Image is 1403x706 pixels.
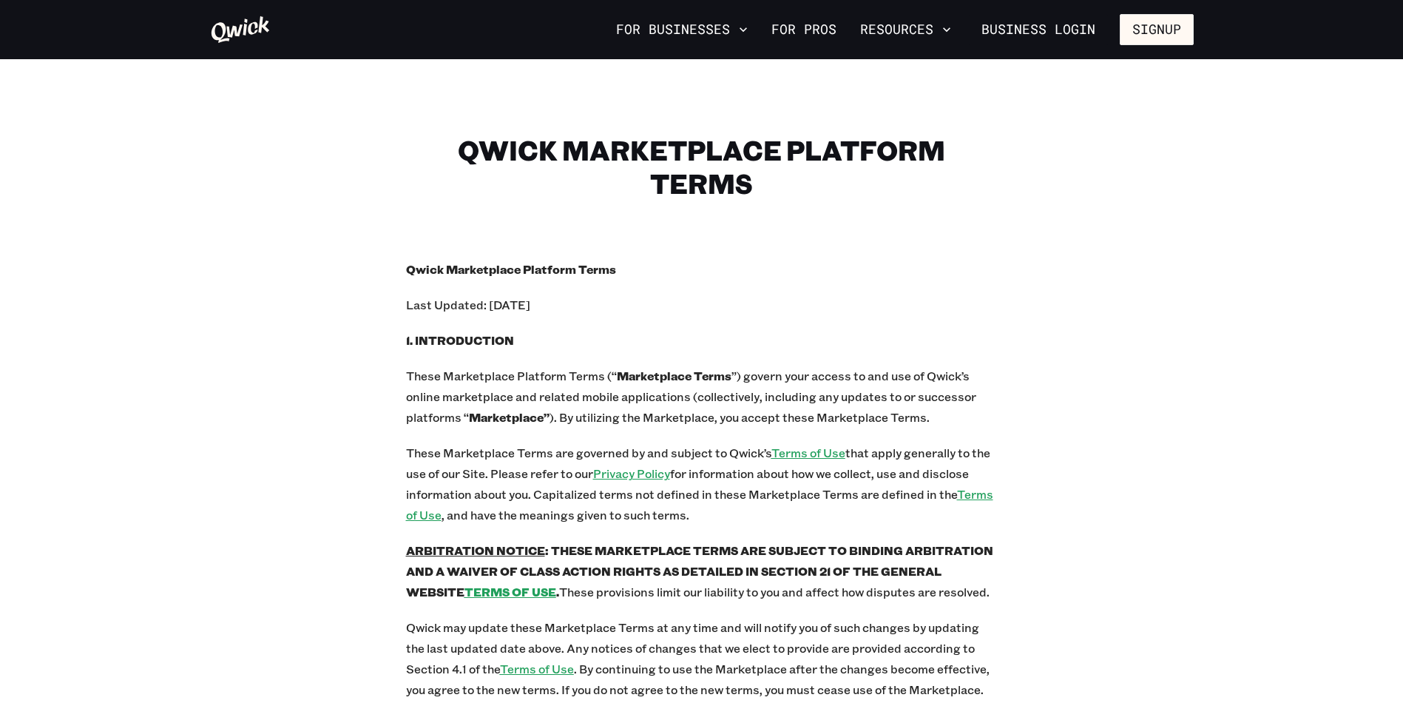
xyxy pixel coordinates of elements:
p: Qwick may update these Marketplace Terms at any time and will notify you of such changes by updat... [406,617,998,700]
p: Last Updated: [DATE] [406,295,998,315]
p: These provisions limit our liability to you and affect how disputes are resolved. [406,540,998,602]
a: Privacy Policy [593,465,670,481]
a: Terms of Use [500,661,574,676]
a: Terms of Use [771,445,845,460]
button: For Businesses [610,17,754,42]
b: Qwick Marketplace Platform Terms [406,261,616,277]
a: TERMS OF USE [464,584,556,599]
button: Signup [1120,14,1194,45]
a: For Pros [765,17,842,42]
b: Marketplace Terms [617,368,731,383]
h1: Qwick Marketplace Platform Terms [406,133,998,200]
b: Marketplace” [469,409,550,425]
b: . [556,584,559,599]
b: : THESE MARKETPLACE TERMS ARE SUBJECT TO BINDING ARBITRATION AND A WAIVER OF CLASS ACTION RIGHTS ... [406,542,993,599]
p: These Marketplace Terms are governed by and subject to Qwick’s that apply generally to the use of... [406,443,998,525]
b: 1. INTRODUCTION [406,332,514,348]
u: ARBITRATION NOTICE [406,542,545,558]
button: Resources [854,17,957,42]
a: Business Login [969,14,1108,45]
p: These Marketplace Platform Terms (“ ”) govern your access to and use of Qwick’s online marketplac... [406,366,998,428]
